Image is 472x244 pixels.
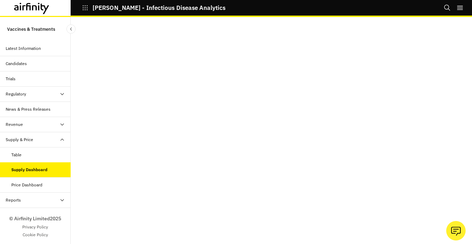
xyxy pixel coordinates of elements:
a: Cookie Policy [23,232,48,238]
div: Price Dashboard [11,182,42,188]
div: Reports [6,197,21,203]
div: News & Press Releases [6,106,51,112]
div: Supply Dashboard [11,167,47,173]
p: © Airfinity Limited 2025 [9,215,61,222]
a: Privacy Policy [22,224,48,230]
div: Trials [6,76,16,82]
button: [PERSON_NAME] - Infectious Disease Analytics [82,2,225,14]
div: Latest Information [6,45,41,52]
button: Close Sidebar [66,24,76,34]
button: Search [444,2,451,14]
div: Revenue [6,121,23,128]
div: Regulatory [6,91,26,97]
div: Supply & Price [6,136,33,143]
button: Ask our analysts [446,221,466,240]
div: Candidates [6,60,27,67]
p: Vaccines & Treatments [7,23,55,35]
p: [PERSON_NAME] - Infectious Disease Analytics [93,5,225,11]
div: Table [11,152,22,158]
